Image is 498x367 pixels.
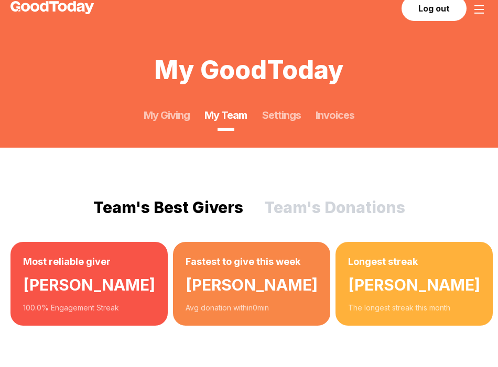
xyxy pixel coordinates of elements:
h3: Longest streak [348,254,480,269]
button: Team's Best Givers [93,198,243,217]
div: [PERSON_NAME] [348,269,480,303]
a: Settings [262,108,301,123]
div: Avg donation within 0 min [186,303,318,313]
h3: Most reliable giver [23,254,155,269]
button: Team's Donations [264,198,405,217]
img: GoodToday [10,1,94,14]
a: My Giving [144,108,190,123]
h3: Fastest to give this week [186,254,318,269]
div: [PERSON_NAME] [186,269,318,303]
div: 100.0 % Engagement Streak [23,303,155,313]
div: [PERSON_NAME] [23,269,155,303]
img: Menu [473,3,485,16]
a: Invoices [316,108,354,123]
div: The longest streak this month [348,303,480,313]
a: My Team [204,108,247,123]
